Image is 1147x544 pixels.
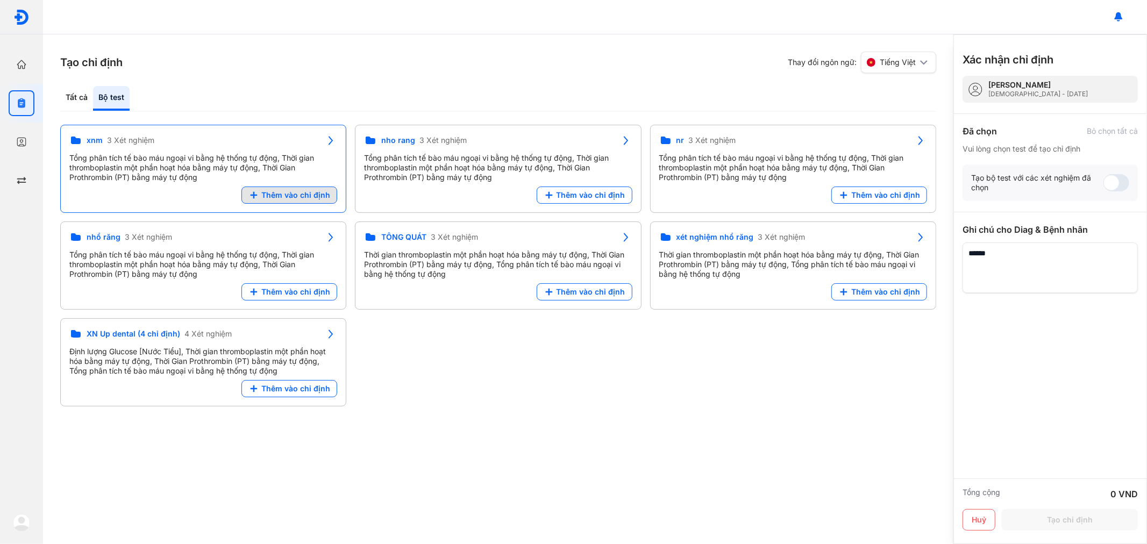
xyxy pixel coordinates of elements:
span: 3 Xét nghiệm [758,232,806,242]
span: xét nghiệm nhổ răng [676,232,754,242]
span: TỔNG QUÁT [381,232,426,242]
button: Thêm vào chỉ định [537,187,632,204]
div: Tổng phân tích tế bào máu ngoại vi bằng hệ thống tự động, Thời gian thromboplastin một phần hoạt ... [69,250,337,279]
button: Thêm vào chỉ định [241,283,337,300]
span: Thêm vào chỉ định [851,190,920,200]
div: Định lượng Glucose [Nước Tiểu], Thời gian thromboplastin một phần hoạt hóa bằng máy tự động, Thời... [69,347,337,376]
div: 0 VND [1110,488,1138,500]
span: Thêm vào chỉ định [261,190,330,200]
span: 3 Xét nghiệm [689,135,736,145]
span: Tiếng Việt [880,58,916,67]
span: nhổ răng [87,232,120,242]
div: Bỏ chọn tất cả [1087,126,1138,136]
span: 3 Xét nghiệm [419,135,467,145]
img: logo [13,514,30,531]
span: xnm [87,135,103,145]
div: Đã chọn [963,125,997,138]
div: Tổng phân tích tế bào máu ngoại vi bằng hệ thống tự động, Thời gian thromboplastin một phần hoạt ... [659,153,927,182]
div: Tổng phân tích tế bào máu ngoại vi bằng hệ thống tự động, Thời gian thromboplastin một phần hoạt ... [364,153,632,182]
span: Thêm vào chỉ định [851,287,920,297]
button: Thêm vào chỉ định [537,283,632,300]
span: 3 Xét nghiệm [431,232,478,242]
button: Thêm vào chỉ định [831,283,927,300]
span: 3 Xét nghiệm [125,232,172,242]
span: Thêm vào chỉ định [261,384,330,393]
div: Tạo bộ test với các xét nghiệm đã chọn [971,173,1103,192]
div: Thay đổi ngôn ngữ: [788,52,936,73]
button: Thêm vào chỉ định [241,380,337,397]
span: nho rang [381,135,415,145]
div: Tất cả [60,86,93,111]
span: Thêm vào chỉ định [557,287,625,297]
div: Tổng cộng [963,488,1000,500]
span: Thêm vào chỉ định [261,287,330,297]
div: Bộ test [93,86,130,111]
div: Tổng phân tích tế bào máu ngoại vi bằng hệ thống tự động, Thời gian thromboplastin một phần hoạt ... [69,153,337,182]
div: Thời gian thromboplastin một phần hoạt hóa bằng máy tự động, Thời Gian Prothrombin (PT) bằng máy ... [364,250,632,279]
span: 4 Xét nghiệm [184,329,232,339]
div: Ghi chú cho Diag & Bệnh nhân [963,223,1138,236]
span: nr [676,135,685,145]
span: Thêm vào chỉ định [557,190,625,200]
div: [PERSON_NAME] [988,80,1088,90]
div: [DEMOGRAPHIC_DATA] - [DATE] [988,90,1088,98]
div: Vui lòng chọn test để tạo chỉ định [963,144,1138,154]
span: 3 Xét nghiệm [107,135,154,145]
div: Thời gian thromboplastin một phần hoạt hóa bằng máy tự động, Thời Gian Prothrombin (PT) bằng máy ... [659,250,927,279]
button: Tạo chỉ định [1002,509,1138,531]
h3: Tạo chỉ định [60,55,123,70]
h3: Xác nhận chỉ định [963,52,1053,67]
button: Thêm vào chỉ định [241,187,337,204]
img: logo [13,9,30,25]
button: Huỷ [963,509,995,531]
span: XN Up dental (4 chỉ định) [87,329,180,339]
button: Thêm vào chỉ định [831,187,927,204]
